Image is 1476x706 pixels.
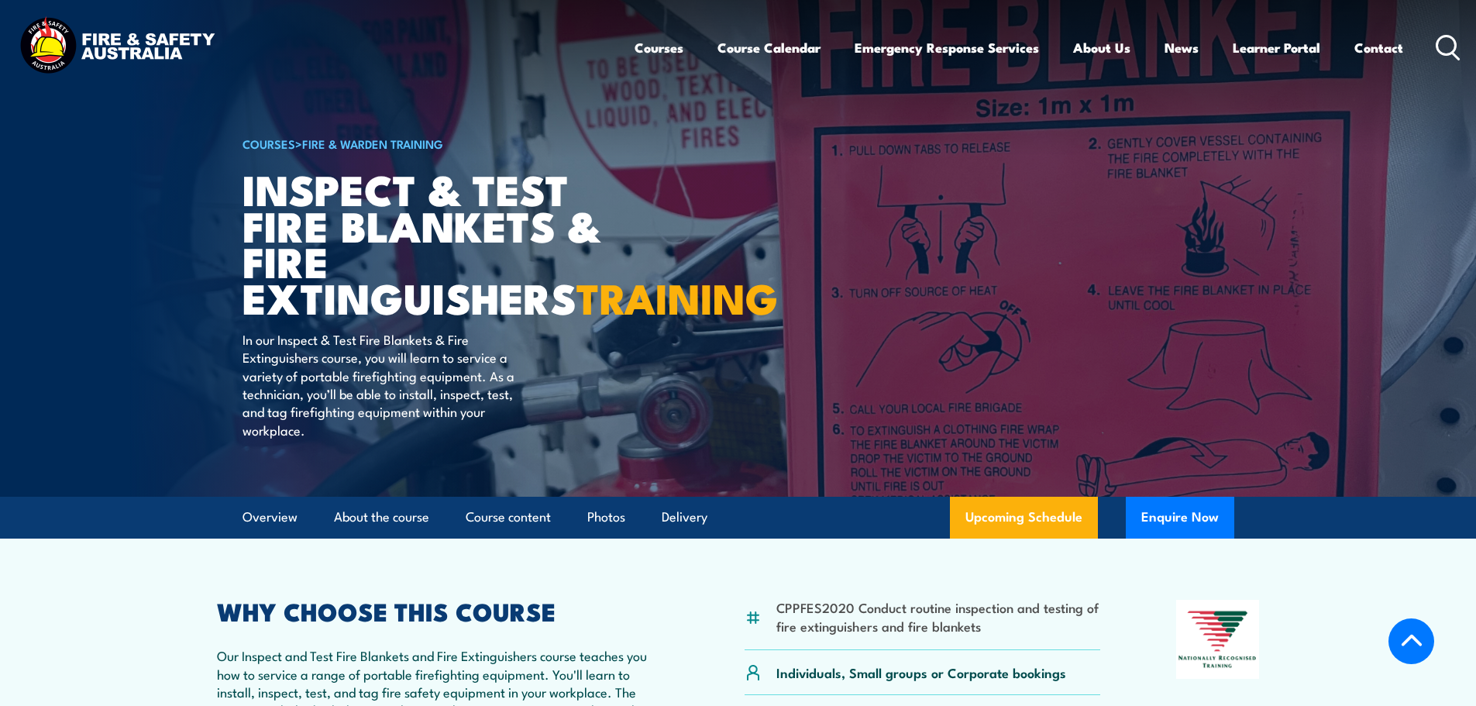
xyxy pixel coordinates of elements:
[776,663,1066,681] p: Individuals, Small groups or Corporate bookings
[243,170,625,315] h1: Inspect & Test Fire Blankets & Fire Extinguishers
[1233,27,1320,68] a: Learner Portal
[587,497,625,538] a: Photos
[950,497,1098,539] a: Upcoming Schedule
[243,497,298,538] a: Overview
[662,497,707,538] a: Delivery
[1073,27,1130,68] a: About Us
[635,27,683,68] a: Courses
[243,135,295,152] a: COURSES
[1354,27,1403,68] a: Contact
[717,27,821,68] a: Course Calendar
[466,497,551,538] a: Course content
[302,135,443,152] a: Fire & Warden Training
[217,600,669,622] h2: WHY CHOOSE THIS COURSE
[1126,497,1234,539] button: Enquire Now
[1165,27,1199,68] a: News
[855,27,1039,68] a: Emergency Response Services
[334,497,429,538] a: About the course
[1176,600,1260,679] img: Nationally Recognised Training logo.
[243,134,625,153] h6: >
[243,330,525,439] p: In our Inspect & Test Fire Blankets & Fire Extinguishers course, you will learn to service a vari...
[776,598,1101,635] li: CPPFES2020 Conduct routine inspection and testing of fire extinguishers and fire blankets
[576,264,778,329] strong: TRAINING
